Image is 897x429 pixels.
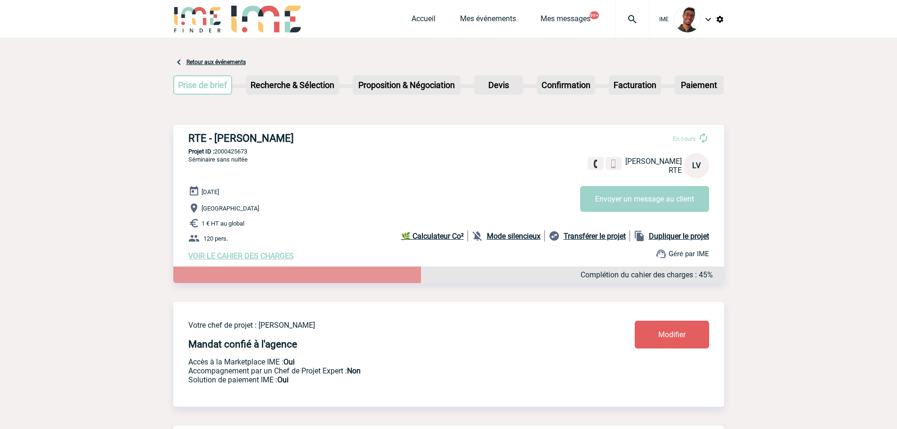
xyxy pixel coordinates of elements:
p: Votre chef de projet : [PERSON_NAME] [188,321,579,330]
p: Accès à la Marketplace IME : [188,357,579,366]
img: 124970-0.jpg [674,6,701,32]
img: file_copy-black-24dp.png [634,230,645,242]
span: 120 pers. [203,235,228,242]
img: portable.png [609,160,618,168]
span: Séminaire sans nuitée [188,156,248,163]
img: support.png [655,248,667,259]
span: RTE [669,166,682,175]
img: fixe.png [591,160,600,168]
span: IME [659,16,669,23]
span: [DATE] [202,188,219,195]
a: 🌿 Calculateur Co² [401,230,468,242]
a: Mes messages [541,14,590,27]
b: Non [347,366,361,375]
b: Mode silencieux [487,232,541,241]
p: Confirmation [538,76,594,94]
span: [PERSON_NAME] [625,157,682,166]
b: Dupliquer le projet [649,232,709,241]
span: [GEOGRAPHIC_DATA] [202,205,259,212]
p: Recherche & Sélection [247,76,338,94]
b: Transférer le projet [564,232,626,241]
p: Paiement [676,76,723,94]
button: Envoyer un message au client [580,186,709,212]
p: Prise de brief [174,76,232,94]
p: Devis [475,76,522,94]
span: En cours [673,135,696,142]
span: 1 € HT au global [202,220,244,227]
h3: RTE - [PERSON_NAME] [188,132,471,144]
span: LV [692,161,701,170]
b: Projet ID : [188,148,214,155]
span: Modifier [658,330,686,339]
h4: Mandat confié à l'agence [188,339,297,350]
b: Oui [283,357,295,366]
button: 99+ [590,11,599,19]
p: Facturation [610,76,660,94]
b: 🌿 Calculateur Co² [401,232,464,241]
p: Conformité aux process achat client, Prise en charge de la facturation, Mutualisation de plusieur... [188,375,579,384]
span: Géré par IME [669,250,709,258]
a: Accueil [412,14,436,27]
a: Mes événements [460,14,516,27]
p: Prestation payante [188,366,579,375]
p: Proposition & Négociation [354,76,460,94]
b: Oui [277,375,289,384]
p: 2000425673 [173,148,724,155]
a: VOIR LE CAHIER DES CHARGES [188,251,294,260]
a: Retour aux événements [186,59,246,65]
img: IME-Finder [173,6,222,32]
